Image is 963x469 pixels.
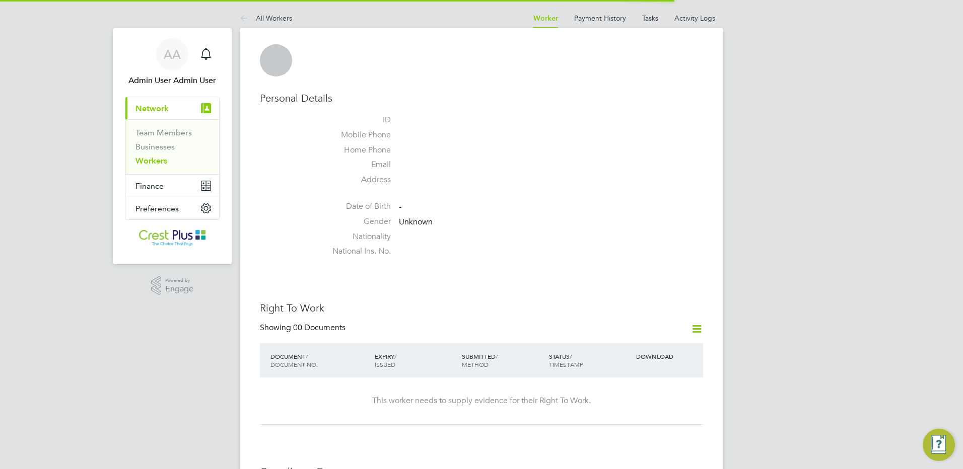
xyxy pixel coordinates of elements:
[674,14,715,23] a: Activity Logs
[268,347,372,373] div: DOCUMENT
[125,97,219,119] button: Network
[634,347,703,365] div: DOWNLOAD
[113,28,232,264] nav: Main navigation
[125,38,220,87] a: AAAdmin User Admin User
[320,130,391,140] label: Mobile Phone
[923,429,955,461] button: Engage Resource Center
[320,115,391,125] label: ID
[135,204,179,213] span: Preferences
[164,48,181,61] span: AA
[260,301,703,315] h3: Right To Work
[135,142,175,151] a: Businesses
[320,216,391,227] label: Gender
[549,360,583,368] span: TIMESTAMP
[394,352,396,360] span: /
[139,230,206,246] img: crestplusoperations-logo-retina.png
[165,276,193,285] span: Powered by
[135,156,167,166] a: Workers
[459,347,546,373] div: SUBMITTED
[135,181,164,191] span: Finance
[642,14,658,23] a: Tasks
[270,360,318,368] span: DOCUMENT NO.
[320,145,391,155] label: Home Phone
[125,119,219,174] div: Network
[151,276,194,295] a: Powered byEngage
[125,175,219,197] button: Finance
[125,230,220,246] a: Go to home page
[320,175,391,185] label: Address
[165,285,193,293] span: Engage
[260,323,348,333] div: Showing
[270,396,693,406] div: This worker needs to supply evidence for their Right To Work.
[135,128,192,137] a: Team Members
[320,201,391,212] label: Date of Birth
[320,246,391,257] label: National Ins. No.
[533,14,558,23] a: Worker
[240,14,292,23] a: All Workers
[399,217,433,227] span: Unknown
[260,92,703,105] h3: Personal Details
[496,352,498,360] span: /
[125,197,219,219] button: Preferences
[372,347,459,373] div: EXPIRY
[320,231,391,242] label: Nationality
[125,74,220,87] span: Admin User Admin User
[306,352,308,360] span: /
[320,160,391,170] label: Email
[570,352,572,360] span: /
[574,14,626,23] a: Payment History
[375,360,395,368] span: ISSUED
[135,104,169,113] span: Network
[462,360,489,368] span: METHOD
[293,323,346,333] span: 00 Documents
[546,347,634,373] div: STATUS
[399,202,401,212] span: -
